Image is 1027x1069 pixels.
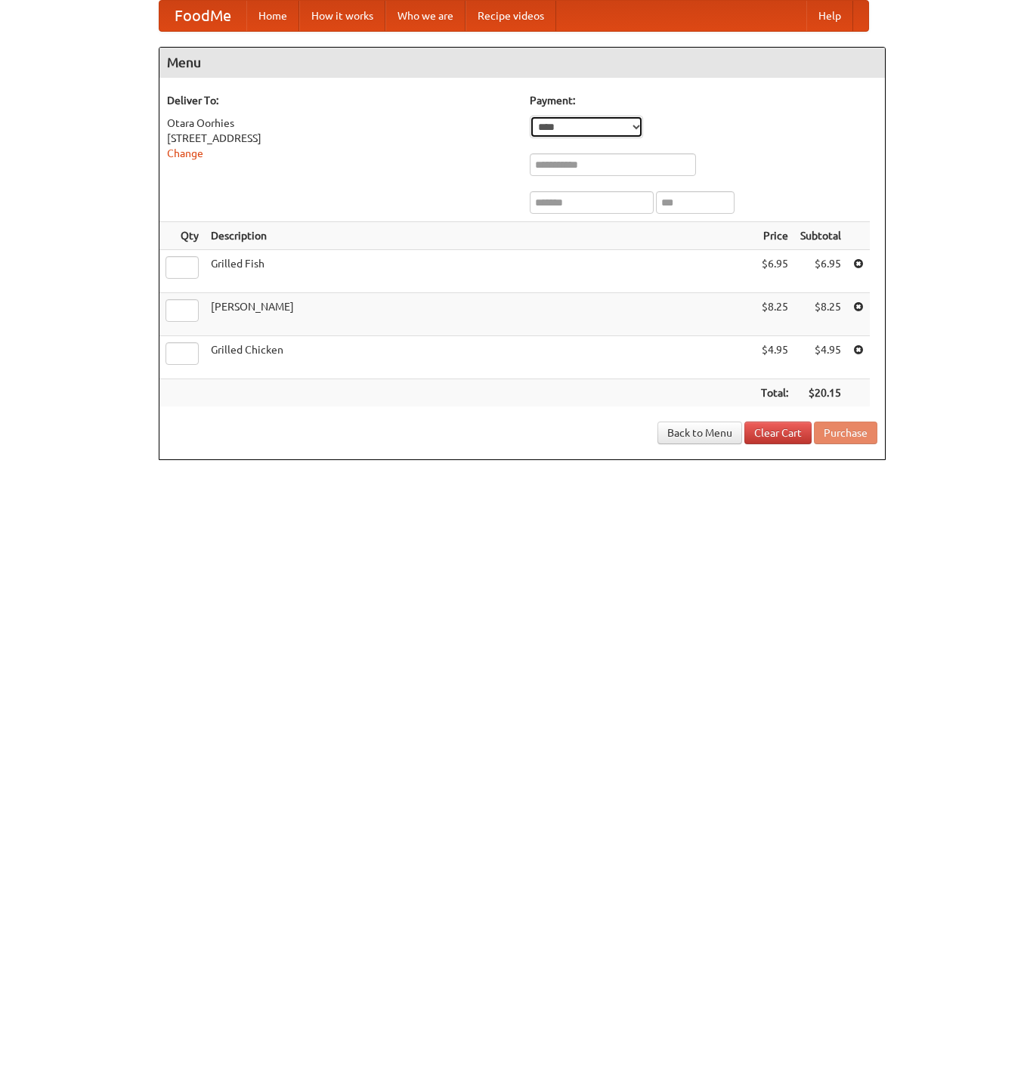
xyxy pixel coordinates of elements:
th: Qty [159,222,205,250]
a: Home [246,1,299,31]
h5: Deliver To: [167,93,515,108]
th: Description [205,222,755,250]
td: Grilled Chicken [205,336,755,379]
button: Purchase [814,422,877,444]
td: Grilled Fish [205,250,755,293]
th: $20.15 [794,379,847,407]
a: Back to Menu [657,422,742,444]
a: Who we are [385,1,466,31]
a: Clear Cart [744,422,812,444]
td: $6.95 [755,250,794,293]
td: $4.95 [794,336,847,379]
th: Subtotal [794,222,847,250]
td: $4.95 [755,336,794,379]
div: Otara Oorhies [167,116,515,131]
h4: Menu [159,48,885,78]
th: Total: [755,379,794,407]
td: $8.25 [794,293,847,336]
div: [STREET_ADDRESS] [167,131,515,146]
a: FoodMe [159,1,246,31]
a: Recipe videos [466,1,556,31]
a: How it works [299,1,385,31]
h5: Payment: [530,93,877,108]
a: Help [806,1,853,31]
td: $6.95 [794,250,847,293]
td: [PERSON_NAME] [205,293,755,336]
th: Price [755,222,794,250]
a: Change [167,147,203,159]
td: $8.25 [755,293,794,336]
